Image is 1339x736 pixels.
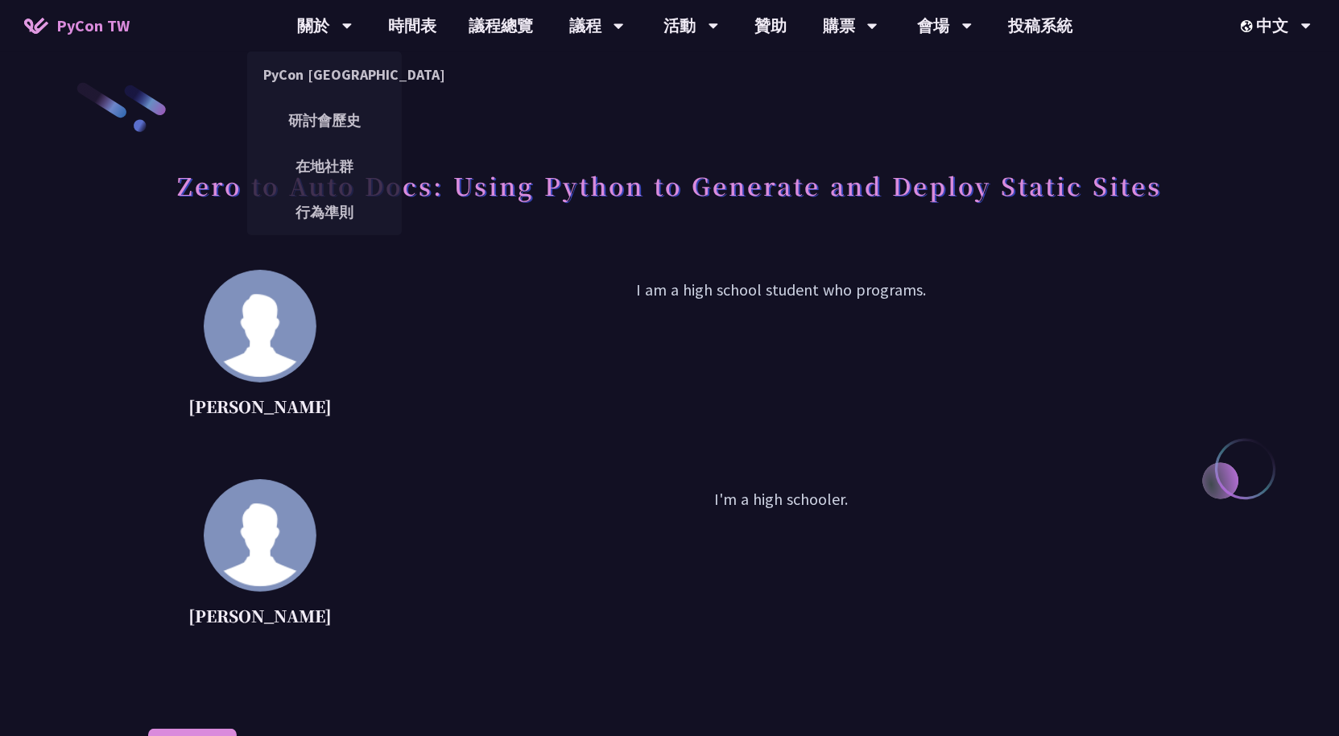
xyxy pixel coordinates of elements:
img: Locale Icon [1241,20,1257,32]
p: [PERSON_NAME] [188,604,332,628]
span: PyCon TW [56,14,130,38]
p: I am a high school student who programs. [372,278,1191,423]
img: Daniel Gau [204,270,316,382]
a: PyCon TW [8,6,146,46]
a: 在地社群 [247,147,402,185]
a: 行為準則 [247,193,402,231]
p: I'm a high schooler. [372,487,1191,632]
img: Home icon of PyCon TW 2025 [24,18,48,34]
h1: Zero to Auto Docs: Using Python to Generate and Deploy Static Sites [177,161,1162,209]
img: Tiffany Gau [204,479,316,592]
a: PyCon [GEOGRAPHIC_DATA] [247,56,402,93]
a: 研討會歷史 [247,101,402,139]
p: [PERSON_NAME] [188,395,332,419]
